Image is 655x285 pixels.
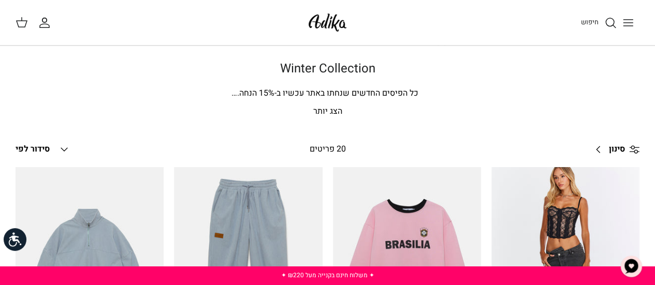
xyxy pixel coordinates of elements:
a: החשבון שלי [38,17,55,29]
span: סינון [609,143,625,156]
a: חיפוש [581,17,617,29]
button: צ'אט [616,251,647,282]
p: הצג יותר [16,105,639,118]
img: Adika IL [305,10,350,35]
span: סידור לפי [16,143,50,155]
span: % הנחה. [231,87,274,99]
div: 20 פריטים [251,143,404,156]
span: 15 [259,87,268,99]
a: סינון [588,137,639,162]
button: Toggle menu [617,11,639,34]
span: חיפוש [581,17,599,27]
button: סידור לפי [16,138,70,161]
span: כל הפיסים החדשים שנחתו באתר עכשיו ב- [274,87,418,99]
h1: Winter Collection [16,62,639,77]
a: ✦ משלוח חינם בקנייה מעל ₪220 ✦ [281,271,374,280]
